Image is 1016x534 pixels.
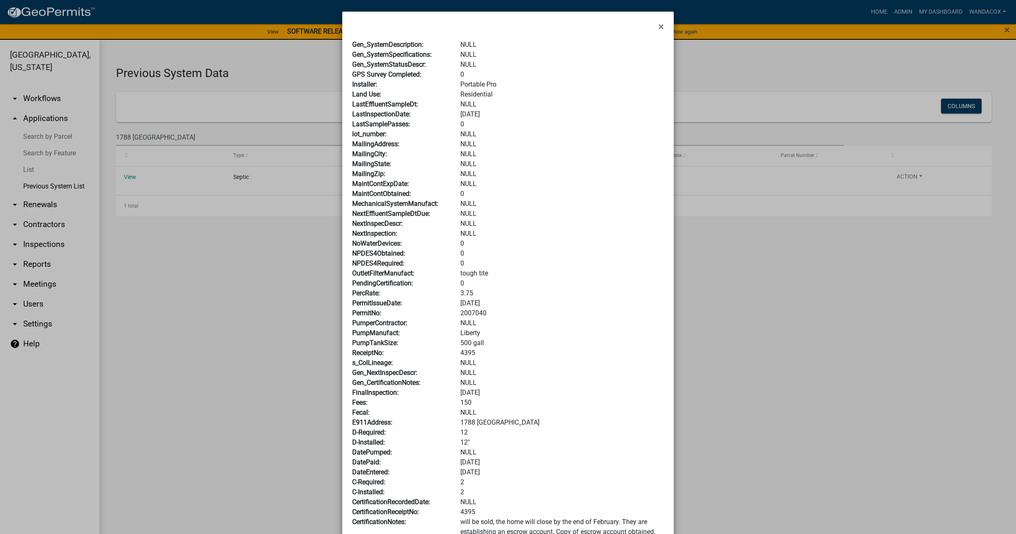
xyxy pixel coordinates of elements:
[454,288,670,298] div: 3.75
[352,329,400,337] b: PumpManufact:
[454,477,670,487] div: 2
[454,447,670,457] div: NULL
[454,209,670,219] div: NULL
[352,428,386,436] b: D-Required:
[352,279,413,287] b: PendingCertification:
[352,289,380,297] b: PercRate:
[652,15,670,38] button: Close
[352,100,418,108] b: LastEffluentSampleDt:
[454,308,670,318] div: 2007040
[454,378,670,388] div: NULL
[352,478,385,486] b: C-Required:
[352,349,384,357] b: ReceiptNo:
[352,90,381,98] b: Land Use:
[352,150,387,158] b: MailingCity:
[454,70,670,80] div: 0
[352,220,403,227] b: NextInspecDescr:
[454,239,670,249] div: 0
[454,457,670,467] div: [DATE]
[352,200,438,208] b: MechanicalSystemManufact:
[454,179,670,189] div: NULL
[352,239,402,247] b: NoWaterDevices:
[454,169,670,179] div: NULL
[352,448,392,456] b: DatePumped:
[352,488,385,496] b: C-Installed:
[454,348,670,358] div: 4395
[352,508,419,516] b: CertificationReceiptNo:
[352,230,397,237] b: NextInspection:
[454,507,670,517] div: 4395
[454,418,670,428] div: 1788 [GEOGRAPHIC_DATA]
[454,358,670,368] div: NULL
[454,219,670,229] div: NULL
[352,309,381,317] b: PermitNo:
[454,229,670,239] div: NULL
[352,170,385,178] b: MailingZip:
[454,328,670,338] div: Liberty
[352,359,393,367] b: s_ColLineage:
[454,497,670,507] div: NULL
[352,319,407,327] b: PumperContractor:
[454,189,670,199] div: 0
[454,80,670,89] div: Portable Pro
[352,259,404,267] b: NPDES4Required:
[352,408,370,416] b: Fecal:
[454,109,670,119] div: [DATE]
[454,139,670,149] div: NULL
[352,468,389,476] b: DateEntered:
[454,338,670,348] div: 500 gall
[352,299,402,307] b: PermitIssueDate:
[454,298,670,308] div: [DATE]
[352,369,417,377] b: Gen_NextInspecDescr:
[454,467,670,477] div: [DATE]
[454,428,670,437] div: 12
[454,129,670,139] div: NULL
[454,487,670,497] div: 2
[352,389,399,396] b: FinalInspection:
[352,60,426,68] b: Gen_SystemStatusDescr:
[454,149,670,159] div: NULL
[454,119,670,129] div: 0
[454,408,670,418] div: NULL
[454,60,670,70] div: NULL
[352,339,398,347] b: PumpTankSize:
[454,268,670,278] div: tough tite
[454,199,670,209] div: NULL
[352,438,385,446] b: D-Installed:
[352,399,368,406] b: Fees:
[658,21,664,32] span: ×
[352,51,432,58] b: Gen_SystemSpecifications:
[352,180,409,188] b: MaintContExpDate:
[454,278,670,288] div: 0
[352,130,387,138] b: lot_number:
[454,249,670,259] div: 0
[454,437,670,447] div: 12"
[352,269,414,277] b: OutletFilterManufact:
[352,518,406,526] b: CertificationNotes:
[454,368,670,378] div: NULL
[454,398,670,408] div: 150
[352,140,399,148] b: MailingAddress:
[352,249,405,257] b: NPDES4Obtained:
[454,89,670,99] div: Residential
[454,99,670,109] div: NULL
[352,120,410,128] b: LastSamplePasses:
[352,210,430,217] b: NextEffluentSampleDtDue:
[352,110,411,118] b: LastInspectionDate:
[454,388,670,398] div: [DATE]
[352,458,381,466] b: DatePaid:
[454,318,670,328] div: NULL
[454,40,670,50] div: NULL
[454,50,670,60] div: NULL
[454,259,670,268] div: 0
[352,160,391,168] b: MailingState:
[352,80,377,88] b: Installer:
[454,159,670,169] div: NULL
[352,41,423,48] b: Gen_SystemDescription:
[352,379,421,387] b: Gen_CertificationNotes:
[352,70,421,78] b: GPS Survey Completed:
[352,498,430,506] b: CertificationRecordedDate:
[352,418,392,426] b: E911Address:
[352,190,411,198] b: MaintContObtained:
